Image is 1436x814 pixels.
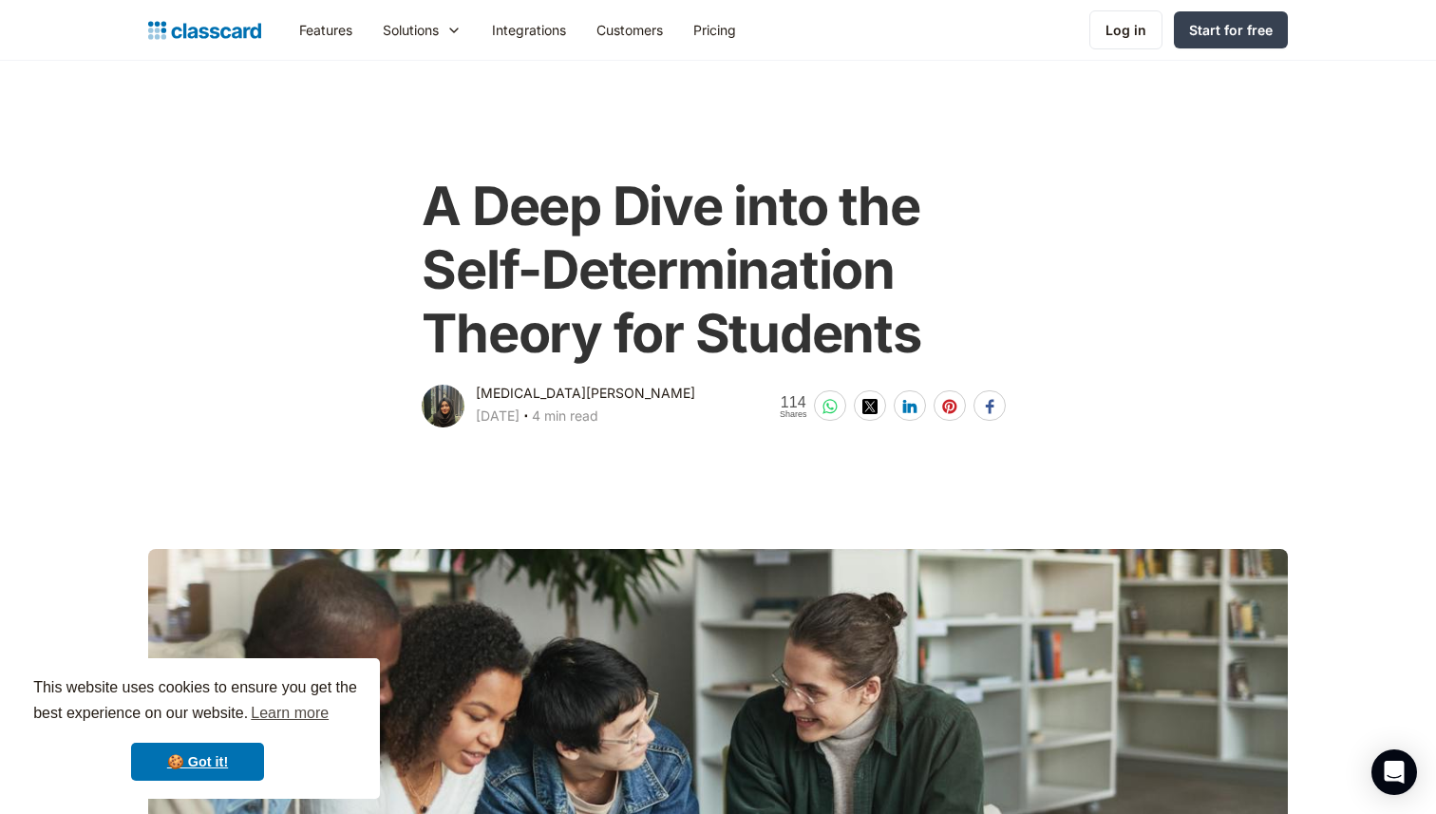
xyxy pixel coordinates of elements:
[581,9,678,51] a: Customers
[131,743,264,781] a: dismiss cookie message
[902,399,917,414] img: linkedin-white sharing button
[520,405,532,431] div: ‧
[422,175,1013,367] h1: A Deep Dive into the Self-Determination Theory for Students
[532,405,598,427] div: 4 min read
[822,399,838,414] img: whatsapp-white sharing button
[15,658,380,799] div: cookieconsent
[780,394,807,410] span: 114
[477,9,581,51] a: Integrations
[248,699,331,728] a: learn more about cookies
[942,399,957,414] img: pinterest-white sharing button
[368,9,477,51] div: Solutions
[33,676,362,728] span: This website uses cookies to ensure you get the best experience on our website.
[678,9,751,51] a: Pricing
[1174,11,1288,48] a: Start for free
[982,399,997,414] img: facebook-white sharing button
[148,17,261,44] a: home
[476,382,695,405] div: [MEDICAL_DATA][PERSON_NAME]
[1089,10,1162,49] a: Log in
[780,410,807,419] span: Shares
[476,405,520,427] div: [DATE]
[284,9,368,51] a: Features
[862,399,878,414] img: twitter-white sharing button
[1189,20,1273,40] div: Start for free
[1105,20,1146,40] div: Log in
[1371,749,1417,795] div: Open Intercom Messenger
[383,20,439,40] div: Solutions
